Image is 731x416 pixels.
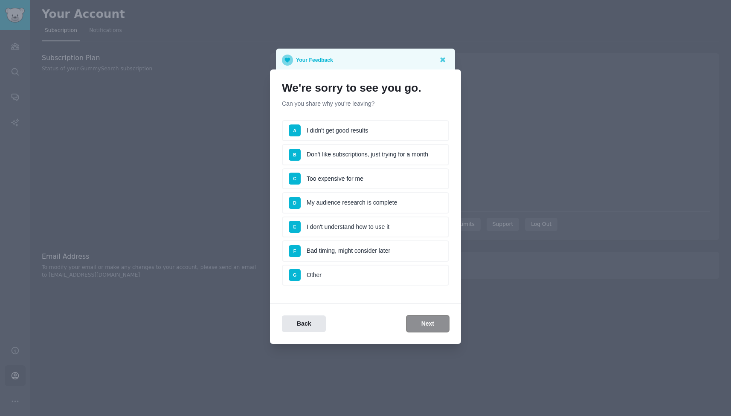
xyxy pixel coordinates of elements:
[296,55,333,66] p: Your Feedback
[282,81,449,95] h1: We're sorry to see you go.
[282,99,449,108] p: Can you share why you're leaving?
[282,315,326,332] button: Back
[293,200,296,205] span: D
[293,224,296,229] span: E
[293,152,296,157] span: B
[293,248,296,254] span: F
[293,128,296,133] span: A
[293,272,296,277] span: G
[293,176,296,181] span: C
